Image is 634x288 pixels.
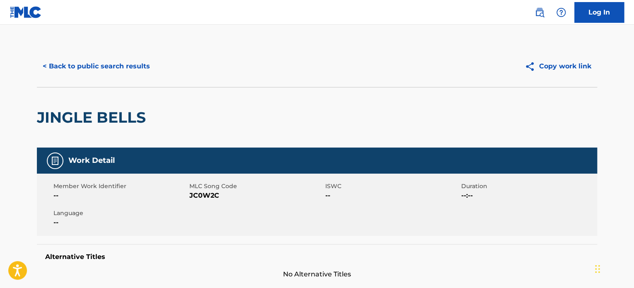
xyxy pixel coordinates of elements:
[10,6,42,18] img: MLC Logo
[37,108,150,127] h2: JINGLE BELLS
[519,56,597,77] button: Copy work link
[531,4,548,21] a: Public Search
[53,209,187,218] span: Language
[595,257,600,281] div: Drag
[53,218,187,227] span: --
[53,191,187,201] span: --
[556,7,566,17] img: help
[45,253,589,261] h5: Alternative Titles
[461,191,595,201] span: --:--
[50,156,60,166] img: Work Detail
[553,4,569,21] div: Help
[189,182,323,191] span: MLC Song Code
[68,156,115,165] h5: Work Detail
[461,182,595,191] span: Duration
[535,7,544,17] img: search
[37,56,156,77] button: < Back to public search results
[37,269,597,279] span: No Alternative Titles
[574,2,624,23] a: Log In
[325,182,459,191] span: ISWC
[593,248,634,288] iframe: Chat Widget
[189,191,323,201] span: JC0W2C
[53,182,187,191] span: Member Work Identifier
[325,191,459,201] span: --
[525,61,539,72] img: Copy work link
